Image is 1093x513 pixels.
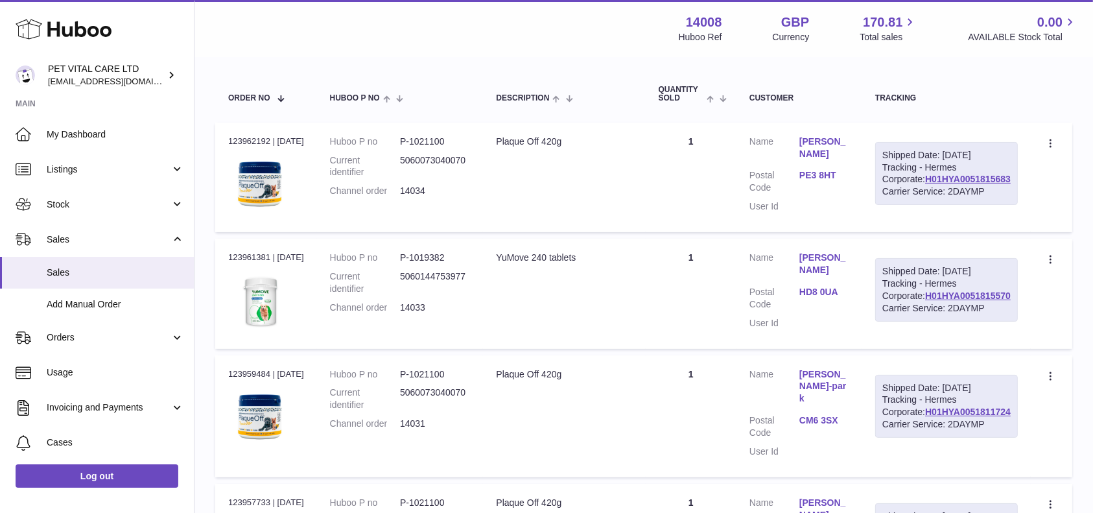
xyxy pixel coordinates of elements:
[860,31,917,43] span: Total sales
[330,302,400,314] dt: Channel order
[330,252,400,264] dt: Huboo P no
[799,414,849,427] a: CM6 3SX
[228,497,304,508] div: 123957733 | [DATE]
[496,136,632,148] div: Plaque Off 420g
[749,414,799,439] dt: Postal Code
[330,497,400,509] dt: Huboo P no
[400,387,470,411] dd: 5060073040070
[749,200,799,213] dt: User Id
[228,252,304,263] div: 123961381 | [DATE]
[47,401,170,414] span: Invoicing and Payments
[330,270,400,295] dt: Current identifier
[330,368,400,381] dt: Huboo P no
[659,86,703,102] span: Quantity Sold
[882,265,1011,278] div: Shipped Date: [DATE]
[646,355,736,477] td: 1
[781,14,809,31] strong: GBP
[400,136,470,148] dd: P-1021100
[400,270,470,295] dd: 5060144753977
[749,136,799,163] dt: Name
[400,302,470,314] dd: 14033
[48,76,191,86] span: [EMAIL_ADDRESS][DOMAIN_NAME]
[875,375,1018,438] div: Tracking - Hermes Corporate:
[679,31,722,43] div: Huboo Ref
[47,163,170,176] span: Listings
[799,252,849,276] a: [PERSON_NAME]
[330,136,400,148] dt: Huboo P no
[496,497,632,509] div: Plaque Off 420g
[228,368,304,380] div: 123959484 | [DATE]
[496,94,549,102] span: Description
[875,94,1018,102] div: Tracking
[330,94,380,102] span: Huboo P no
[228,384,293,449] img: 1732007053.jpg
[47,331,170,344] span: Orders
[799,169,849,182] a: PE3 8HT
[47,198,170,211] span: Stock
[16,464,178,488] a: Log out
[16,66,35,85] img: petvitalcare@gmail.com
[749,94,849,102] div: Customer
[749,368,799,409] dt: Name
[882,185,1011,198] div: Carrier Service: 2DAYMP
[228,151,293,216] img: 1732007053.jpg
[400,418,470,430] dd: 14031
[1037,14,1063,31] span: 0.00
[875,142,1018,206] div: Tracking - Hermes Corporate:
[330,387,400,411] dt: Current identifier
[925,407,1011,417] a: H01HYA0051811724
[47,366,184,379] span: Usage
[863,14,902,31] span: 170.81
[799,286,849,298] a: HD8 0UA
[47,436,184,449] span: Cases
[228,268,293,333] img: 1731319649.jpg
[882,382,1011,394] div: Shipped Date: [DATE]
[773,31,810,43] div: Currency
[799,368,849,405] a: [PERSON_NAME]-park
[749,169,799,194] dt: Postal Code
[799,136,849,160] a: [PERSON_NAME]
[400,252,470,264] dd: P-1019382
[749,317,799,329] dt: User Id
[400,154,470,179] dd: 5060073040070
[47,298,184,311] span: Add Manual Order
[330,154,400,179] dt: Current identifier
[47,128,184,141] span: My Dashboard
[496,252,632,264] div: YuMove 240 tablets
[228,136,304,147] div: 123962192 | [DATE]
[47,267,184,279] span: Sales
[968,14,1077,43] a: 0.00 AVAILABLE Stock Total
[882,302,1011,315] div: Carrier Service: 2DAYMP
[968,31,1077,43] span: AVAILABLE Stock Total
[646,239,736,348] td: 1
[48,63,165,88] div: PET VITAL CARE LTD
[400,497,470,509] dd: P-1021100
[330,185,400,197] dt: Channel order
[686,14,722,31] strong: 14008
[925,291,1011,301] a: H01HYA0051815570
[749,446,799,458] dt: User Id
[47,233,170,246] span: Sales
[925,174,1011,184] a: H01HYA0051815683
[228,94,270,102] span: Order No
[496,368,632,381] div: Plaque Off 420g
[400,368,470,381] dd: P-1021100
[875,258,1018,322] div: Tracking - Hermes Corporate:
[749,252,799,280] dt: Name
[882,149,1011,161] div: Shipped Date: [DATE]
[330,418,400,430] dt: Channel order
[882,418,1011,431] div: Carrier Service: 2DAYMP
[749,286,799,311] dt: Postal Code
[860,14,917,43] a: 170.81 Total sales
[646,123,736,232] td: 1
[400,185,470,197] dd: 14034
